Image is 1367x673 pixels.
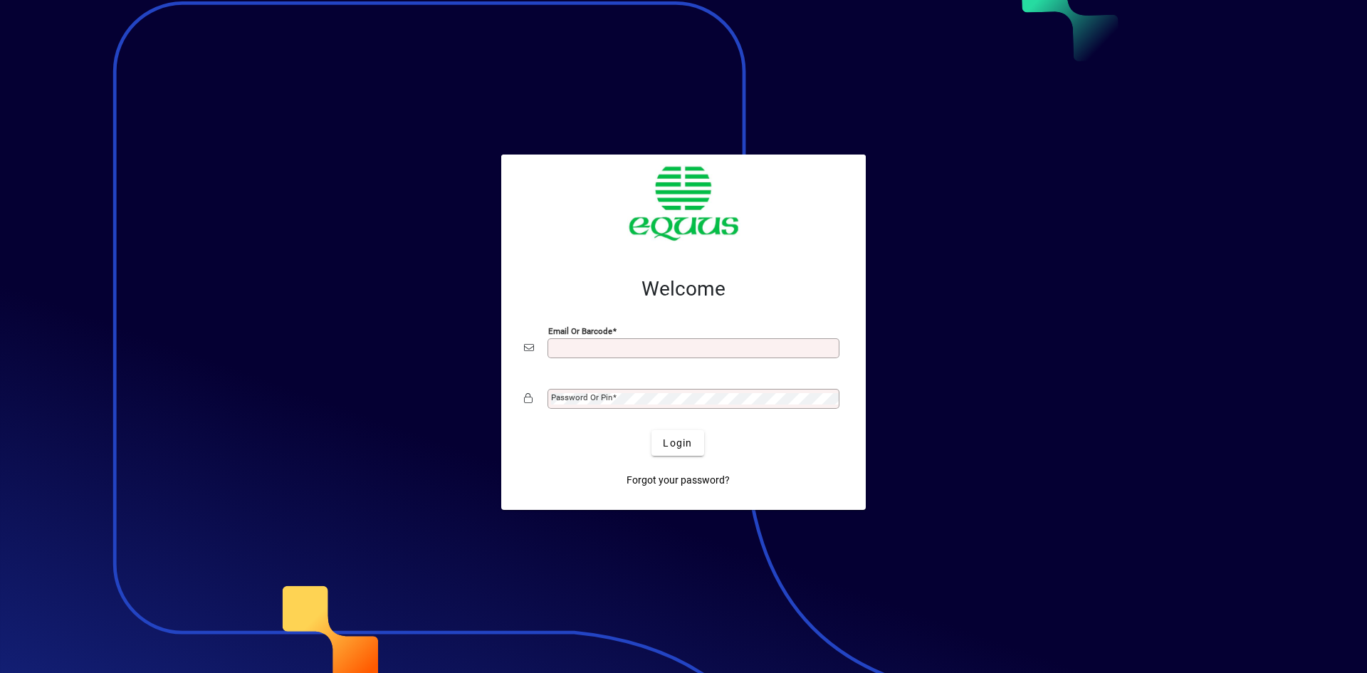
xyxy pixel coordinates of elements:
button: Login [651,430,703,456]
mat-label: Email or Barcode [548,326,612,336]
h2: Welcome [524,277,843,301]
span: Login [663,436,692,451]
mat-label: Password or Pin [551,392,612,402]
span: Forgot your password? [627,473,730,488]
a: Forgot your password? [621,467,735,493]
